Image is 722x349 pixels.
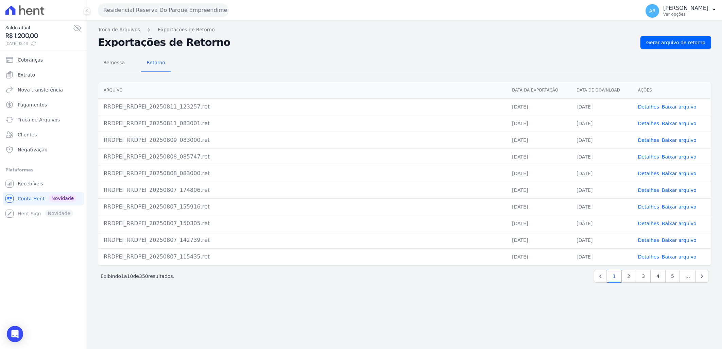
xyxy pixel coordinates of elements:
[506,248,571,265] td: [DATE]
[3,128,84,142] a: Clientes
[638,254,659,260] a: Detalhes
[571,148,633,165] td: [DATE]
[633,82,711,99] th: Ações
[5,40,73,47] span: [DATE] 12:46
[506,132,571,148] td: [DATE]
[663,5,708,12] p: [PERSON_NAME]
[638,187,659,193] a: Detalhes
[663,12,708,17] p: Ver opções
[99,56,129,69] span: Remessa
[662,121,697,126] a: Baixar arquivo
[640,36,711,49] a: Gerar arquivo de retorno
[104,136,501,144] div: RRDPEI_RRDPEI_20250809_083000.ret
[104,119,501,128] div: RRDPEI_RRDPEI_20250811_083001.ret
[121,273,124,279] span: 1
[662,254,697,260] a: Baixar arquivo
[104,153,501,161] div: RRDPEI_RRDPEI_20250808_085747.ret
[506,165,571,182] td: [DATE]
[104,236,501,244] div: RRDPEI_RRDPEI_20250807_142739.ret
[571,115,633,132] td: [DATE]
[594,270,607,283] a: Previous
[104,253,501,261] div: RRDPEI_RRDPEI_20250807_115435.ret
[5,24,73,31] span: Saldo atual
[18,195,45,202] span: Conta Hent
[98,3,228,17] button: Residencial Reserva Do Parque Empreendimento Imobiliario LTDA
[662,221,697,226] a: Baixar arquivo
[18,86,63,93] span: Nova transferência
[3,98,84,112] a: Pagamentos
[638,137,659,143] a: Detalhes
[506,232,571,248] td: [DATE]
[3,143,84,156] a: Negativação
[646,39,705,46] span: Gerar arquivo de retorno
[621,270,636,283] a: 2
[506,98,571,115] td: [DATE]
[101,273,174,280] p: Exibindo a de resultados.
[98,26,711,33] nav: Breadcrumb
[571,182,633,198] td: [DATE]
[638,237,659,243] a: Detalhes
[5,53,81,220] nav: Sidebar
[571,215,633,232] td: [DATE]
[662,171,697,176] a: Baixar arquivo
[662,237,697,243] a: Baixar arquivo
[638,104,659,110] a: Detalhes
[141,54,171,72] a: Retorno
[695,270,708,283] a: Next
[5,31,73,40] span: R$ 1.200,00
[18,131,37,138] span: Clientes
[3,68,84,82] a: Extrato
[571,165,633,182] td: [DATE]
[680,270,696,283] span: …
[3,83,84,97] a: Nova transferência
[638,221,659,226] a: Detalhes
[98,82,506,99] th: Arquivo
[636,270,651,283] a: 3
[127,273,133,279] span: 10
[18,180,43,187] span: Recebíveis
[158,26,215,33] a: Exportações de Retorno
[638,121,659,126] a: Detalhes
[662,187,697,193] a: Baixar arquivo
[571,232,633,248] td: [DATE]
[638,204,659,210] a: Detalhes
[139,273,148,279] span: 350
[651,270,665,283] a: 4
[3,192,84,205] a: Conta Hent Novidade
[506,115,571,132] td: [DATE]
[18,146,48,153] span: Negativação
[3,177,84,190] a: Recebíveis
[3,113,84,127] a: Troca de Arquivos
[98,54,130,72] a: Remessa
[662,204,697,210] a: Baixar arquivo
[665,270,680,283] a: 5
[142,56,169,69] span: Retorno
[104,203,501,211] div: RRDPEI_RRDPEI_20250807_155916.ret
[98,26,140,33] a: Troca de Arquivos
[98,38,635,47] h2: Exportações de Retorno
[3,53,84,67] a: Cobranças
[571,82,633,99] th: Data de Download
[649,9,655,13] span: AR
[638,171,659,176] a: Detalhes
[104,186,501,194] div: RRDPEI_RRDPEI_20250807_174806.ret
[640,1,722,20] button: AR [PERSON_NAME] Ver opções
[662,104,697,110] a: Baixar arquivo
[571,132,633,148] td: [DATE]
[506,215,571,232] td: [DATE]
[18,71,35,78] span: Extrato
[506,182,571,198] td: [DATE]
[104,219,501,228] div: RRDPEI_RRDPEI_20250807_150305.ret
[18,101,47,108] span: Pagamentos
[506,82,571,99] th: Data da Exportação
[104,169,501,178] div: RRDPEI_RRDPEI_20250808_083000.ret
[5,166,81,174] div: Plataformas
[104,103,501,111] div: RRDPEI_RRDPEI_20250811_123257.ret
[506,198,571,215] td: [DATE]
[571,198,633,215] td: [DATE]
[18,116,60,123] span: Troca de Arquivos
[662,137,697,143] a: Baixar arquivo
[18,56,43,63] span: Cobranças
[662,154,697,160] a: Baixar arquivo
[607,270,621,283] a: 1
